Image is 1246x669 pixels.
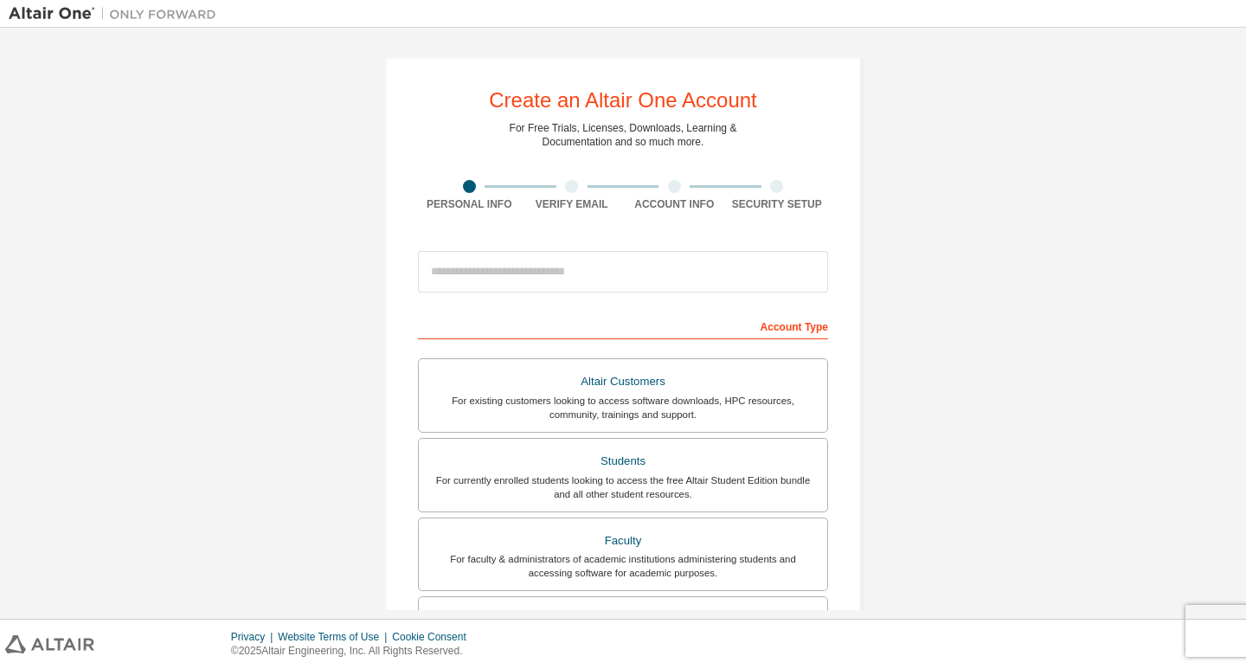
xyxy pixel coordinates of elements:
p: © 2025 Altair Engineering, Inc. All Rights Reserved. [231,644,477,659]
div: Website Terms of Use [278,630,392,644]
div: Students [429,449,817,473]
div: Cookie Consent [392,630,476,644]
div: Account Info [623,197,726,211]
div: For faculty & administrators of academic institutions administering students and accessing softwa... [429,552,817,580]
div: Altair Customers [429,370,817,394]
div: Security Setup [726,197,829,211]
div: Privacy [231,630,278,644]
div: Verify Email [521,197,624,211]
div: Personal Info [418,197,521,211]
div: Create an Altair One Account [489,90,757,111]
div: For Free Trials, Licenses, Downloads, Learning & Documentation and so much more. [510,121,737,149]
div: Faculty [429,529,817,553]
div: Everyone else [429,608,817,632]
img: altair_logo.svg [5,635,94,653]
div: For currently enrolled students looking to access the free Altair Student Edition bundle and all ... [429,473,817,501]
div: Account Type [418,312,828,339]
div: For existing customers looking to access software downloads, HPC resources, community, trainings ... [429,394,817,421]
img: Altair One [9,5,225,23]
